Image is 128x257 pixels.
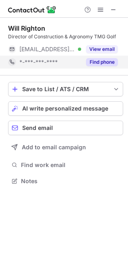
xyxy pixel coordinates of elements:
div: Save to List / ATS / CRM [22,86,109,92]
button: Reveal Button [86,45,118,53]
span: Notes [21,178,120,185]
button: AI write personalized message [8,101,123,116]
button: Find work email [8,159,123,171]
span: Send email [22,125,53,131]
img: ContactOut v5.3.10 [8,5,57,15]
button: save-profile-one-click [8,82,123,96]
button: Send email [8,121,123,135]
div: Will Righton [8,24,45,32]
div: Director of Construction & Agronomy TMG Golf [8,33,123,40]
span: AI write personalized message [22,105,108,112]
span: Add to email campaign [22,144,86,150]
span: [EMAIL_ADDRESS][DOMAIN_NAME] [19,46,75,53]
button: Add to email campaign [8,140,123,155]
span: Find work email [21,161,120,169]
button: Notes [8,176,123,187]
button: Reveal Button [86,58,118,66]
